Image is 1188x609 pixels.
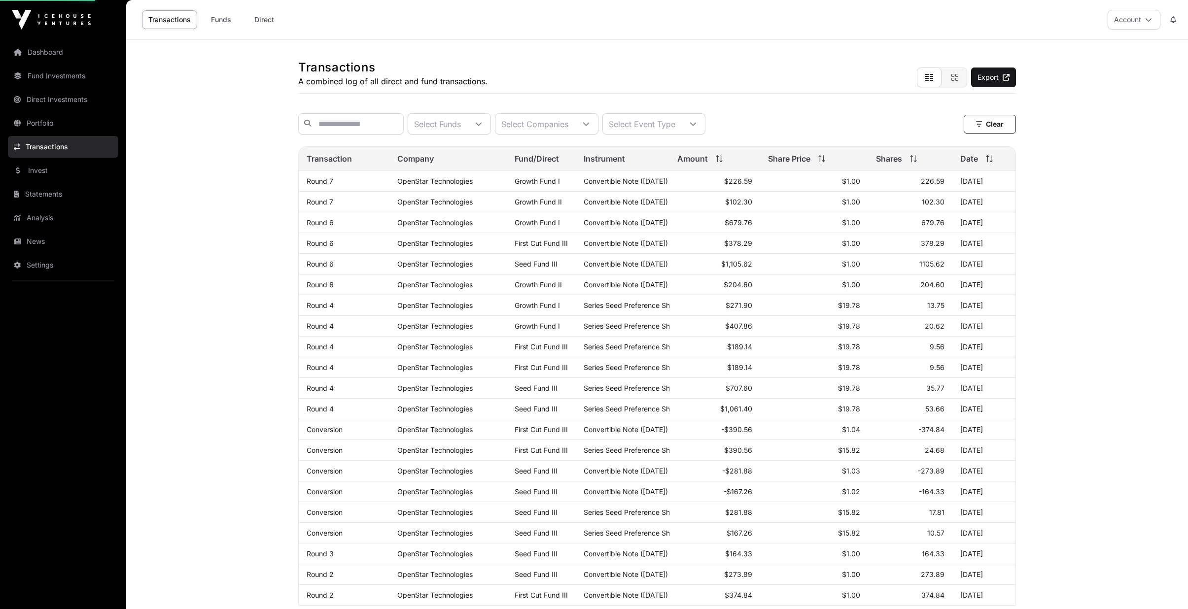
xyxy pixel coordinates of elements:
span: Shares [876,153,902,165]
span: 164.33 [922,549,944,558]
a: OpenStar Technologies [397,405,473,413]
td: $167.26 [669,523,760,543]
a: OpenStar Technologies [397,591,473,599]
span: $15.82 [838,529,860,537]
a: Round 2 [307,570,334,578]
a: Round 6 [307,218,334,227]
span: Convertible Note ([DATE]) [584,591,668,599]
a: OpenStar Technologies [397,570,473,578]
a: First Cut Fund III [515,591,568,599]
span: Instrument [584,153,625,165]
a: Seed Fund III [515,260,558,268]
span: 17.81 [929,508,944,516]
td: $102.30 [669,192,760,212]
td: -$390.56 [669,419,760,440]
div: Chat Widget [1139,562,1188,609]
a: Conversion [307,425,343,434]
td: $390.56 [669,440,760,461]
span: Convertible Note ([DATE]) [584,218,668,227]
a: Round 6 [307,260,334,268]
a: OpenStar Technologies [397,508,473,516]
a: First Cut Fund III [515,446,568,454]
td: $407.86 [669,316,760,337]
td: [DATE] [952,274,1015,295]
a: Conversion [307,467,343,475]
td: [DATE] [952,357,1015,378]
span: 374.84 [921,591,944,599]
a: First Cut Fund III [515,425,568,434]
span: $19.78 [838,301,860,309]
a: Round 4 [307,405,334,413]
td: $273.89 [669,564,760,585]
a: OpenStar Technologies [397,363,473,372]
span: Amount [677,153,708,165]
a: OpenStar Technologies [397,425,473,434]
td: [DATE] [952,233,1015,254]
span: $19.78 [838,363,860,372]
a: Conversion [307,529,343,537]
span: $19.78 [838,322,860,330]
td: $679.76 [669,212,760,233]
a: Seed Fund III [515,467,558,475]
a: OpenStar Technologies [397,218,473,227]
button: Clear [964,115,1016,134]
td: [DATE] [952,316,1015,337]
a: Analysis [8,207,118,229]
span: Series Seed Preference Shares [584,384,684,392]
a: Seed Fund III [515,405,558,413]
span: 9.56 [930,363,944,372]
span: Company [397,153,434,165]
span: $1.00 [842,570,860,578]
span: $1.03 [842,467,860,475]
span: $1.02 [842,487,860,496]
a: OpenStar Technologies [397,342,473,351]
span: 679.76 [921,218,944,227]
a: Round 6 [307,239,334,247]
span: Series Seed Preference Shares [584,342,684,351]
span: $1.04 [842,425,860,434]
span: 378.29 [921,239,944,247]
a: Round 4 [307,363,334,372]
td: [DATE] [952,564,1015,585]
span: $19.78 [838,342,860,351]
span: Convertible Note ([DATE]) [584,239,668,247]
span: 10.57 [927,529,944,537]
span: $1.00 [842,218,860,227]
a: OpenStar Technologies [397,198,473,206]
span: Series Seed Preference Shares [584,301,684,309]
img: Icehouse Ventures Logo [12,10,91,30]
span: Convertible Note ([DATE]) [584,487,668,496]
span: Transaction [307,153,352,165]
td: [DATE] [952,337,1015,357]
td: [DATE] [952,543,1015,564]
a: Seed Fund III [515,508,558,516]
td: $1,105.62 [669,254,760,274]
div: Select Funds [408,114,467,134]
a: OpenStar Technologies [397,280,473,289]
span: 226.59 [921,177,944,185]
td: [DATE] [952,399,1015,419]
span: Date [960,153,978,165]
td: $204.60 [669,274,760,295]
td: [DATE] [952,212,1015,233]
td: $378.29 [669,233,760,254]
td: [DATE] [952,192,1015,212]
span: $1.00 [842,549,860,558]
a: Conversion [307,487,343,496]
span: 24.68 [925,446,944,454]
span: 53.66 [925,405,944,413]
a: Growth Fund II [515,198,562,206]
div: Select Companies [495,114,574,134]
span: Series Seed Preference Shares [584,405,684,413]
a: Seed Fund III [515,549,558,558]
td: [DATE] [952,254,1015,274]
a: Seed Fund III [515,529,558,537]
span: $1.00 [842,198,860,206]
td: -$167.26 [669,481,760,502]
span: 35.77 [926,384,944,392]
span: $19.78 [838,384,860,392]
a: OpenStar Technologies [397,529,473,537]
a: First Cut Fund III [515,239,568,247]
span: 9.56 [930,342,944,351]
a: Seed Fund III [515,570,558,578]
